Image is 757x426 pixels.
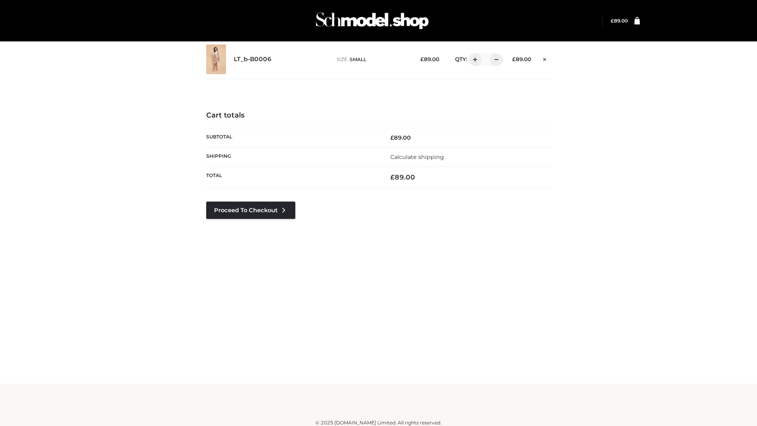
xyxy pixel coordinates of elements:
bdi: 89.00 [420,56,439,62]
a: £89.00 [611,18,628,24]
h4: Cart totals [206,111,551,120]
img: LT_b-B0006 - SMALL [206,45,226,74]
bdi: 89.00 [390,134,411,141]
th: Total [206,167,378,188]
div: QTY: [447,53,500,66]
a: Calculate shipping [390,153,444,161]
th: Subtotal [206,128,378,147]
bdi: 89.00 [512,56,531,62]
span: SMALL [350,56,366,62]
span: £ [390,173,395,181]
span: £ [512,56,516,62]
a: Remove this item [539,53,551,64]
bdi: 89.00 [611,18,628,24]
span: £ [390,134,394,141]
img: Schmodel Admin 964 [313,5,431,36]
span: £ [420,56,424,62]
a: Proceed to Checkout [206,202,295,219]
a: LT_b-B0006 [234,56,272,63]
span: £ [611,18,614,24]
th: Shipping [206,147,378,166]
bdi: 89.00 [390,173,415,181]
p: size : [337,56,408,63]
